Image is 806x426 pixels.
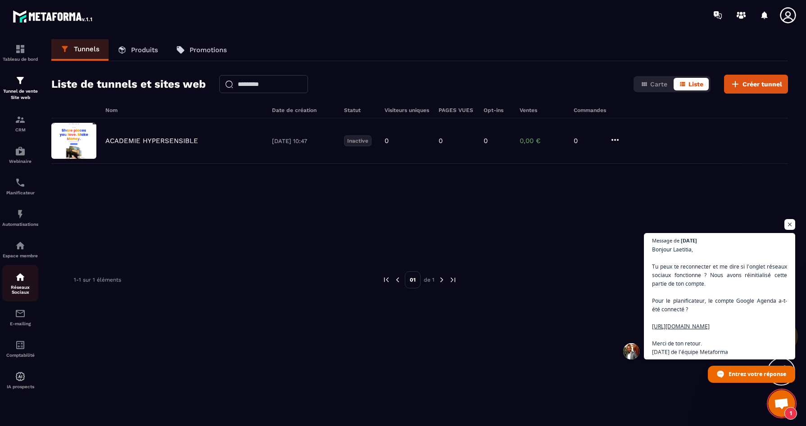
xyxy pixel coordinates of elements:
[382,276,390,284] img: prev
[15,240,26,251] img: automations
[724,75,788,94] button: Créer tunnel
[574,137,601,145] p: 0
[484,107,511,113] h6: Opt-ins
[15,177,26,188] img: scheduler
[105,107,263,113] h6: Nom
[190,46,227,54] p: Promotions
[2,127,38,132] p: CRM
[131,46,158,54] p: Produits
[2,353,38,358] p: Comptabilité
[2,301,38,333] a: emailemailE-mailing
[438,276,446,284] img: next
[344,107,376,113] h6: Statut
[449,276,457,284] img: next
[105,137,198,145] p: ACADEMIE HYPERSENSIBLE
[2,57,38,62] p: Tableau de bord
[51,75,206,93] h2: Liste de tunnels et sites web
[439,137,443,145] p: 0
[2,333,38,364] a: accountantaccountantComptabilité
[74,277,121,283] p: 1-1 sur 1 éléments
[15,340,26,350] img: accountant
[652,245,787,356] span: Bonjour Laetitia, Tu peux te reconnecter et me dire si l'onglet réseaux sociaux fonctionne ? Nous...
[15,146,26,157] img: automations
[272,107,335,113] h6: Date de création
[2,285,38,295] p: Réseaux Sociaux
[674,78,709,90] button: Liste
[729,366,786,382] span: Entrez votre réponse
[424,276,435,283] p: de 1
[2,265,38,301] a: social-networksocial-networkRéseaux Sociaux
[15,44,26,54] img: formation
[520,107,565,113] h6: Ventes
[2,202,38,233] a: automationsautomationsAutomatisations
[2,159,38,164] p: Webinaire
[51,39,109,61] a: Tunnels
[2,108,38,139] a: formationformationCRM
[688,81,703,88] span: Liste
[743,80,782,89] span: Créer tunnel
[15,75,26,86] img: formation
[574,107,606,113] h6: Commandes
[15,371,26,382] img: automations
[650,81,667,88] span: Carte
[484,137,488,145] p: 0
[2,233,38,265] a: automationsautomationsEspace membre
[2,384,38,389] p: IA prospects
[74,45,100,53] p: Tunnels
[2,88,38,101] p: Tunnel de vente Site web
[385,107,430,113] h6: Visiteurs uniques
[15,308,26,319] img: email
[2,253,38,258] p: Espace membre
[768,390,795,417] div: Ouvrir le chat
[15,272,26,283] img: social-network
[394,276,402,284] img: prev
[2,37,38,68] a: formationformationTableau de bord
[272,138,335,144] p: [DATE] 10:47
[635,78,673,90] button: Carte
[385,137,389,145] p: 0
[15,114,26,125] img: formation
[2,139,38,170] a: automationsautomationsWebinaire
[2,68,38,108] a: formationformationTunnel de vente Site web
[439,107,475,113] h6: PAGES VUES
[344,135,371,146] p: Inactive
[15,209,26,220] img: automations
[2,170,38,202] a: schedulerschedulerPlanificateur
[784,407,797,420] span: 1
[681,238,697,243] span: [DATE]
[13,8,94,24] img: logo
[652,238,679,243] span: Message de
[405,271,421,288] p: 01
[520,137,565,145] p: 0,00 €
[51,123,96,159] img: image
[167,39,236,61] a: Promotions
[109,39,167,61] a: Produits
[2,190,38,195] p: Planificateur
[2,321,38,326] p: E-mailing
[2,222,38,227] p: Automatisations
